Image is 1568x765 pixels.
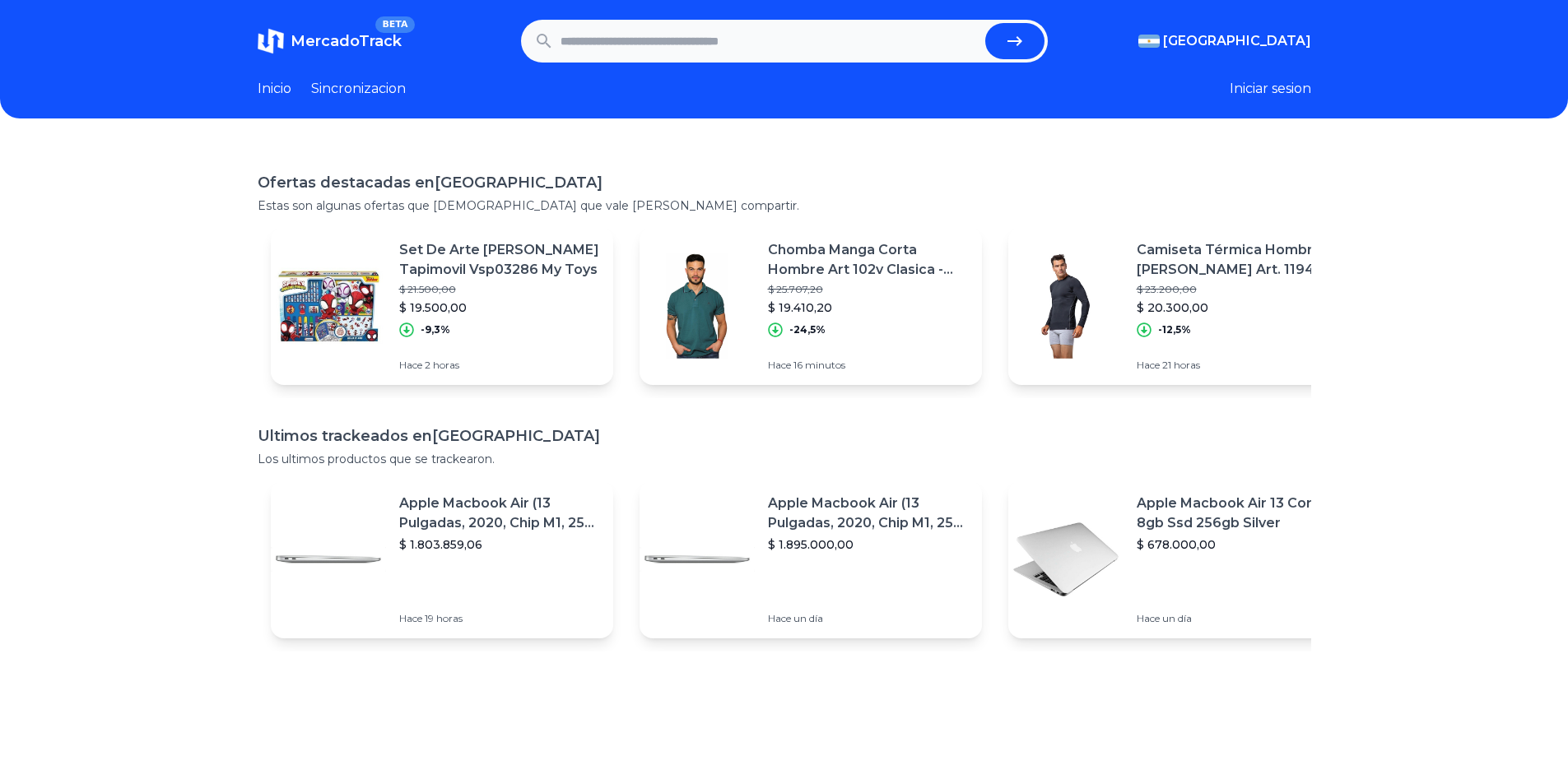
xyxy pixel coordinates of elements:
p: -9,3% [421,323,450,336]
h1: Ofertas destacadas en [GEOGRAPHIC_DATA] [258,171,1311,194]
p: $ 23.200,00 [1137,283,1338,296]
span: BETA [375,16,414,33]
p: $ 21.500,00 [399,283,600,296]
p: Apple Macbook Air (13 Pulgadas, 2020, Chip M1, 256 Gb De Ssd, 8 Gb De Ram) - Plata [768,494,969,533]
img: Featured image [640,502,755,617]
p: Chomba Manga Corta Hombre Art 102v Clasica - Ghy Polo Club [768,240,969,280]
img: Featured image [1008,248,1124,364]
a: Featured imageApple Macbook Air (13 Pulgadas, 2020, Chip M1, 256 Gb De Ssd, 8 Gb De Ram) - Plata$... [271,480,613,638]
h1: Ultimos trackeados en [GEOGRAPHIC_DATA] [258,424,1311,447]
a: Featured imageApple Macbook Air 13 Core I5 8gb Ssd 256gb Silver$ 678.000,00Hace un día [1008,480,1351,638]
img: Featured image [271,248,386,364]
p: Set De Arte [PERSON_NAME] Tapimovil Vsp03286 My Toys [399,240,600,280]
img: MercadoTrack [258,28,284,54]
a: Sincronizacion [311,79,406,99]
p: Hace 16 minutos [768,359,969,372]
p: -12,5% [1158,323,1191,336]
p: Hace 21 horas [1137,359,1338,372]
p: Los ultimos productos que se trackearon. [258,451,1311,467]
p: -24,5% [789,323,826,336]
span: MercadoTrack [291,32,402,50]
img: Featured image [271,502,386,617]
p: $ 678.000,00 [1137,536,1338,553]
a: Featured imageCamiseta Térmica Hombre [PERSON_NAME] Art. 11945$ 23.200,00$ 20.300,00-12,5%Hace 21... [1008,227,1351,385]
p: Camiseta Térmica Hombre [PERSON_NAME] Art. 11945 [1137,240,1338,280]
a: MercadoTrackBETA [258,28,402,54]
img: Argentina [1138,35,1160,48]
p: $ 1.803.859,06 [399,536,600,553]
p: $ 19.410,20 [768,299,969,316]
p: Hace 2 horas [399,359,600,372]
a: Featured imageChomba Manga Corta Hombre Art 102v Clasica - Ghy Polo Club$ 25.707,20$ 19.410,20-24... [640,227,982,385]
img: Featured image [1008,502,1124,617]
span: [GEOGRAPHIC_DATA] [1163,31,1311,51]
p: $ 20.300,00 [1137,299,1338,316]
p: Hace un día [768,612,969,625]
p: Estas son algunas ofertas que [DEMOGRAPHIC_DATA] que vale [PERSON_NAME] compartir. [258,197,1311,214]
p: $ 25.707,20 [768,283,969,296]
img: Featured image [640,248,755,364]
a: Featured imageSet De Arte [PERSON_NAME] Tapimovil Vsp03286 My Toys$ 21.500,00$ 19.500,00-9,3%Hace... [271,227,613,385]
button: [GEOGRAPHIC_DATA] [1138,31,1311,51]
p: Hace 19 horas [399,612,600,625]
p: Apple Macbook Air (13 Pulgadas, 2020, Chip M1, 256 Gb De Ssd, 8 Gb De Ram) - Plata [399,494,600,533]
button: Iniciar sesion [1230,79,1311,99]
a: Inicio [258,79,291,99]
p: Hace un día [1137,612,1338,625]
p: Apple Macbook Air 13 Core I5 8gb Ssd 256gb Silver [1137,494,1338,533]
p: $ 19.500,00 [399,299,600,316]
p: $ 1.895.000,00 [768,536,969,553]
a: Featured imageApple Macbook Air (13 Pulgadas, 2020, Chip M1, 256 Gb De Ssd, 8 Gb De Ram) - Plata$... [640,480,982,638]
